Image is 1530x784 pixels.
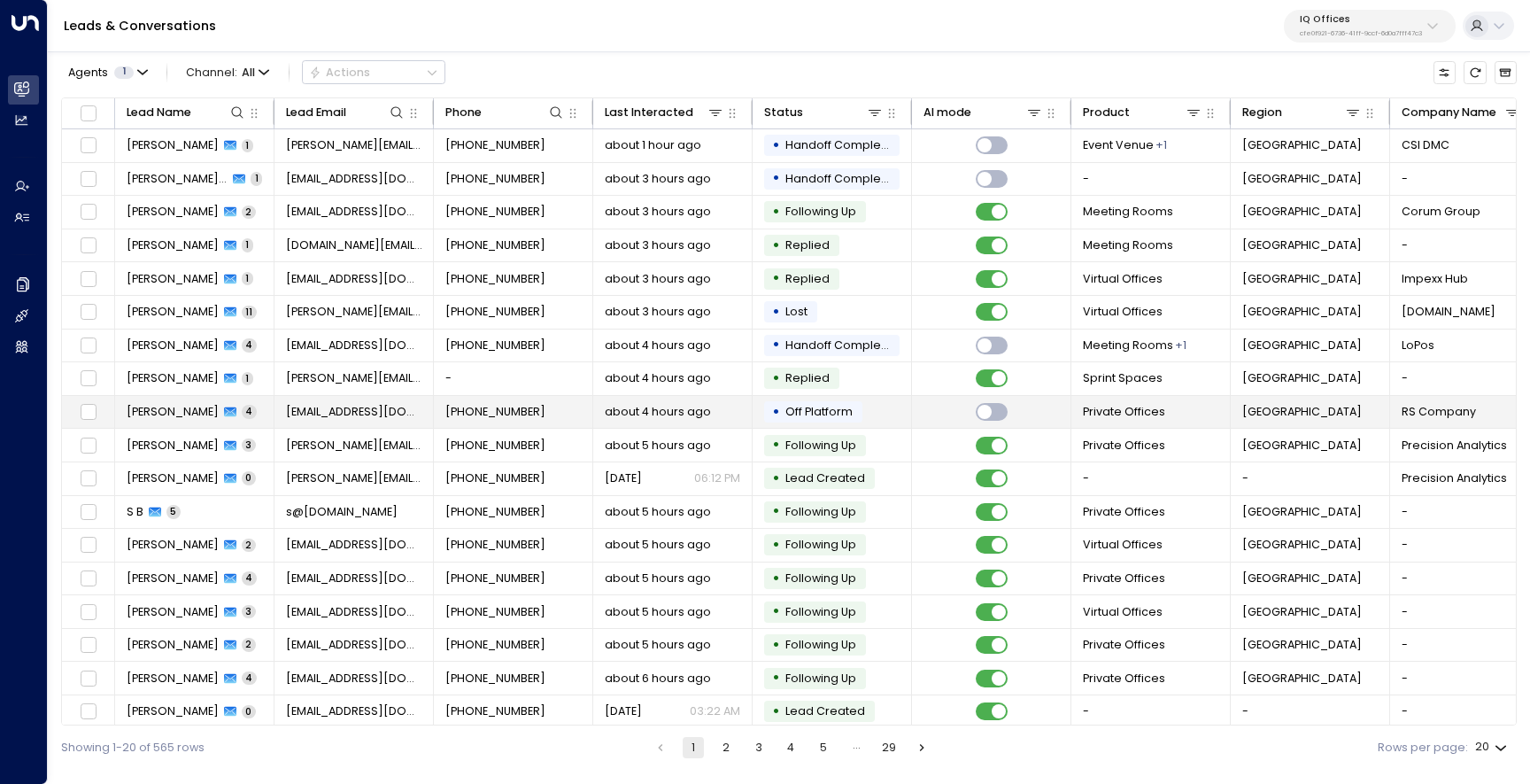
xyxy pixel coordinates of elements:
span: cmoreau@ipf.ca [286,703,422,719]
span: Toggle select row [78,635,98,656]
span: Handoff Completed [785,137,900,152]
td: - [1071,695,1231,728]
span: about 3 hours ago [605,204,711,220]
span: Private Offices [1083,671,1165,687]
span: about 3 hours ago [605,271,711,287]
span: Owais Mohammed [127,271,219,287]
span: Toggle select row [78,202,98,222]
span: Toggle select all [78,103,98,123]
span: +16137965258 [445,204,545,220]
span: about 3 hours ago [605,304,711,320]
div: Actions [309,66,370,80]
span: Replied [785,237,830,252]
span: Montreal [1242,204,1362,220]
td: - [434,362,593,395]
div: • [772,132,780,159]
span: Randy Juste [127,204,219,220]
span: Kira Badi [127,571,219,586]
span: s@ftx.com [286,504,398,520]
span: luca@bigfellasmedia.com [286,304,422,320]
span: +14388373905 [445,470,545,486]
span: Private Offices [1083,571,1165,586]
div: Button group with a nested menu [302,60,445,84]
span: Toronto [1242,271,1362,287]
button: Go to page 5 [813,737,834,758]
span: Lead Created [785,470,865,485]
span: +15197023404 [445,637,545,653]
span: Toronto [1242,404,1362,420]
span: 1 [242,238,253,252]
span: 1 [242,372,253,385]
span: about 5 hours ago [605,637,711,653]
span: Virtual Offices [1083,304,1163,320]
span: Toronto [1242,137,1362,153]
span: Following Up [785,204,856,219]
span: Private Offices [1083,504,1165,520]
div: • [772,565,780,593]
span: Toronto [1242,370,1362,386]
span: about 5 hours ago [605,537,711,553]
span: Following Up [785,504,856,519]
span: Toggle select row [78,302,98,322]
span: CSI DMC [1402,137,1449,153]
div: • [772,664,780,692]
span: Private Offices [1083,404,1165,420]
div: • [772,698,780,726]
span: about 1 hour ago [605,137,701,153]
span: Following Up [785,571,856,586]
span: Following Up [785,537,856,552]
span: Following Up [785,604,856,619]
span: +16478005533 [445,271,545,287]
span: Virtual Offices [1083,604,1163,620]
div: Phone [445,103,566,122]
button: Agents1 [61,61,153,83]
button: Go to page 2 [715,737,737,758]
div: … [846,737,867,758]
span: Lead Created [785,703,865,718]
span: Agents [68,67,108,79]
span: Impexx Hub [1402,271,1468,287]
div: • [772,431,780,459]
nav: pagination navigation [649,737,932,758]
div: • [772,365,780,392]
a: Leads & Conversations [64,17,216,35]
div: Meeting Rooms [1155,137,1167,153]
span: leticiadamasio99@gmail.com [286,171,422,187]
span: 11 [242,306,257,319]
div: Region [1242,103,1282,122]
button: Customize [1433,61,1456,83]
span: Meeting Rooms [1083,237,1173,253]
div: Company Name [1402,103,1522,122]
span: +14379831763 [445,171,545,187]
span: Toggle select row [78,469,98,489]
span: Toggle select row [78,336,98,356]
span: Handoff Completed [785,171,900,186]
span: cmoreau@ipf.ca [286,671,422,687]
span: about 6 hours ago [605,671,711,687]
div: Region [1242,103,1363,122]
div: AI mode [923,103,971,122]
span: Toronto [1242,571,1362,586]
span: +32487424130 [445,338,545,353]
span: Yesterday [605,470,642,486]
span: +16137934438 [445,237,545,253]
span: 1 [242,272,253,285]
div: • [772,165,780,192]
span: Replied [785,370,830,385]
div: • [772,532,780,559]
span: Letícia Damásio Pereira Ismerim Santos [127,171,228,187]
span: Toronto [1242,637,1362,653]
span: Toggle select row [78,268,98,289]
span: 4 [242,571,257,585]
span: Toggle select row [78,136,98,156]
span: Toronto [1242,537,1362,553]
span: +14388373905 [445,438,545,454]
span: Following Up [785,637,856,652]
span: Virtual Offices [1083,537,1163,553]
div: • [772,399,780,426]
span: Toggle select row [78,502,98,523]
span: LoPos [1402,338,1434,353]
span: Montreal [1242,671,1362,687]
td: - [1071,462,1231,495]
div: • [772,299,780,326]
